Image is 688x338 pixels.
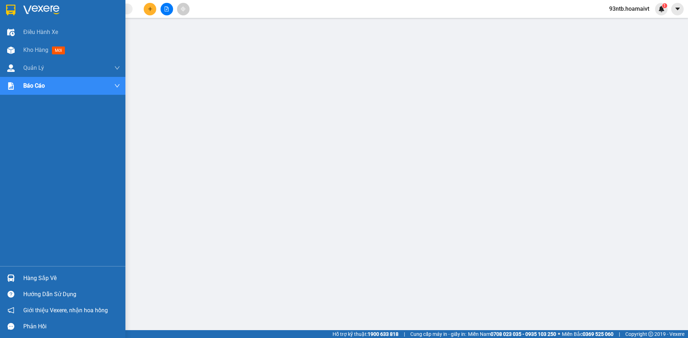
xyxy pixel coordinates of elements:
[491,331,556,337] strong: 0708 023 035 - 0935 103 250
[7,82,15,90] img: solution-icon
[144,3,156,15] button: plus
[7,64,15,72] img: warehouse-icon
[23,46,48,53] span: Kho hàng
[23,28,58,36] span: Điều hành xe
[603,4,655,13] span: 93ntb.hoamaivt
[148,6,153,11] span: plus
[410,330,466,338] span: Cung cấp máy in - giấy in:
[6,5,15,15] img: logo-vxr
[23,321,120,332] div: Phản hồi
[7,46,15,54] img: warehouse-icon
[8,323,14,330] span: message
[562,330,613,338] span: Miền Bắc
[368,331,398,337] strong: 1900 633 818
[181,6,186,11] span: aim
[23,289,120,300] div: Hướng dẫn sử dụng
[114,83,120,89] span: down
[52,46,65,54] span: mới
[663,3,666,8] span: 1
[333,330,398,338] span: Hỗ trợ kỹ thuật:
[671,3,684,15] button: caret-down
[23,63,44,72] span: Quản Lý
[7,274,15,282] img: warehouse-icon
[23,306,108,315] span: Giới thiệu Vexere, nhận hoa hồng
[468,330,556,338] span: Miền Nam
[662,3,667,8] sup: 1
[177,3,190,15] button: aim
[658,6,665,12] img: icon-new-feature
[8,307,14,314] span: notification
[648,332,653,337] span: copyright
[23,273,120,284] div: Hàng sắp về
[7,29,15,36] img: warehouse-icon
[8,291,14,298] span: question-circle
[558,333,560,335] span: ⚪️
[404,330,405,338] span: |
[583,331,613,337] strong: 0369 525 060
[674,6,681,12] span: caret-down
[114,65,120,71] span: down
[164,6,169,11] span: file-add
[619,330,620,338] span: |
[161,3,173,15] button: file-add
[23,81,45,90] span: Báo cáo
